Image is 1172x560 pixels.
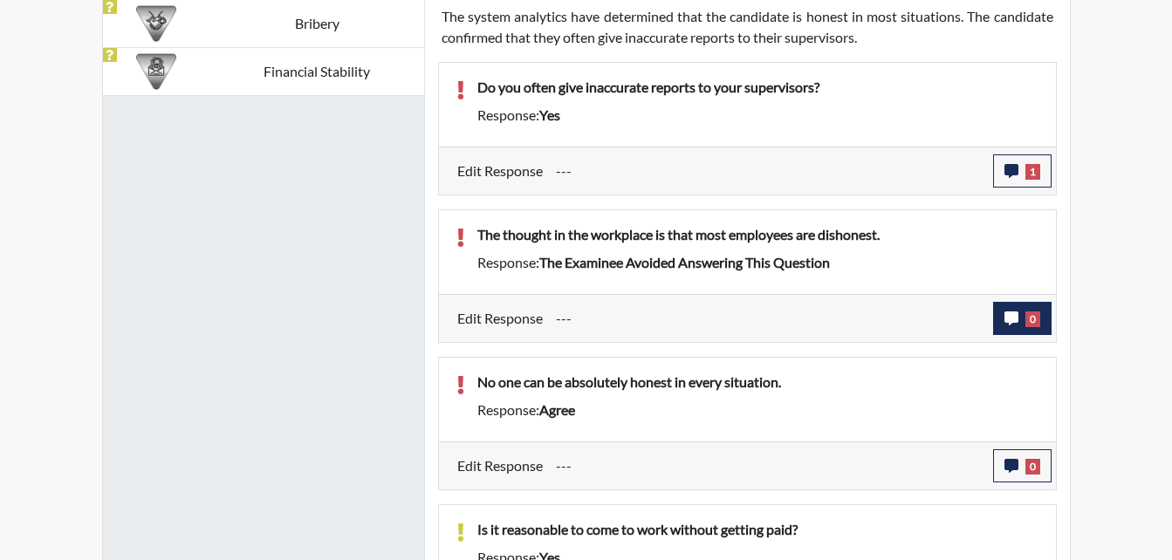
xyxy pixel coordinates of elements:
[993,154,1052,188] button: 1
[543,302,993,335] div: Update the test taker's response, the change might impact the score
[464,105,1052,126] div: Response:
[209,47,424,95] td: Financial Stability
[477,224,1038,245] p: The thought in the workplace is that most employees are dishonest.
[1025,311,1040,327] span: 0
[539,106,560,123] span: yes
[993,302,1052,335] button: 0
[464,252,1052,273] div: Response:
[539,401,575,418] span: agree
[477,519,1038,540] p: Is it reasonable to come to work without getting paid?
[543,449,993,482] div: Update the test taker's response, the change might impact the score
[993,449,1052,482] button: 0
[136,3,176,44] img: CATEGORY%20ICON-03.c5611939.png
[442,6,1053,48] p: The system analytics have determined that the candidate is honest in most situations. The candida...
[464,400,1052,420] div: Response:
[1025,164,1040,180] span: 1
[539,254,830,270] span: The examinee avoided answering this question
[136,51,176,92] img: CATEGORY%20ICON-08.97d95025.png
[457,449,543,482] label: Edit Response
[477,372,1038,393] p: No one can be absolutely honest in every situation.
[543,154,993,188] div: Update the test taker's response, the change might impact the score
[1025,459,1040,475] span: 0
[457,302,543,335] label: Edit Response
[457,154,543,188] label: Edit Response
[477,77,1038,98] p: Do you often give inaccurate reports to your supervisors?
